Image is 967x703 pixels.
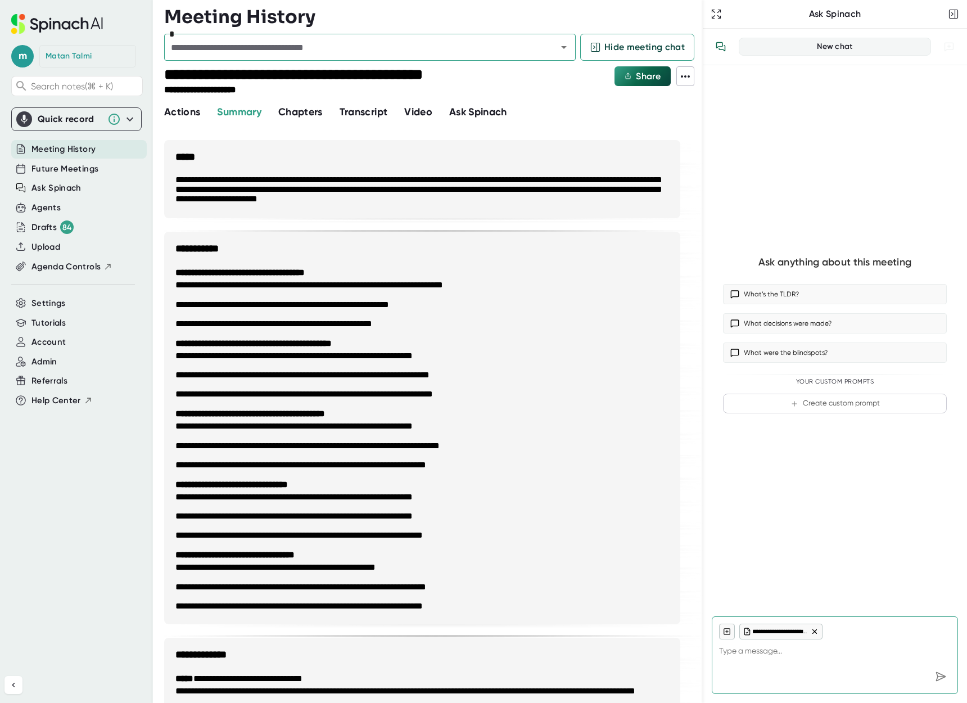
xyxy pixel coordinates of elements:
div: Drafts [31,220,74,234]
span: Transcript [340,106,388,118]
button: Summary [217,105,261,120]
button: Chapters [278,105,323,120]
div: Ask anything about this meeting [758,256,911,269]
button: Agents [31,201,61,214]
button: Ask Spinach [449,105,507,120]
button: What were the blindspots? [723,343,947,363]
button: Account [31,336,66,349]
button: Drafts 84 [31,220,74,234]
button: View conversation history [710,35,732,58]
span: Chapters [278,106,323,118]
button: Agenda Controls [31,260,112,273]
button: Actions [164,105,200,120]
div: Send message [930,666,951,687]
button: Meeting History [31,143,96,156]
div: Matan Talmi [46,51,92,61]
span: Summary [217,106,261,118]
button: Tutorials [31,317,66,330]
span: Hide meeting chat [604,40,685,54]
button: What decisions were made? [723,313,947,334]
span: Help Center [31,394,81,407]
span: Search notes (⌘ + K) [31,81,139,92]
span: Actions [164,106,200,118]
span: Agenda Controls [31,260,101,273]
button: Collapse sidebar [4,676,22,694]
span: Share [636,71,661,82]
button: Open [556,39,572,55]
div: Your Custom Prompts [723,378,947,386]
button: Close conversation sidebar [946,6,961,22]
h3: Meeting History [164,6,315,28]
button: Admin [31,355,57,368]
button: Share [614,66,671,86]
div: Quick record [16,108,137,130]
div: New chat [746,42,924,52]
button: Referrals [31,375,67,387]
button: Create custom prompt [723,394,947,413]
button: Expand to Ask Spinach page [708,6,724,22]
div: 84 [60,220,74,234]
span: Ask Spinach [449,106,507,118]
button: What’s the TLDR? [723,284,947,304]
button: Transcript [340,105,388,120]
span: m [11,45,34,67]
div: Quick record [38,114,102,125]
button: Future Meetings [31,163,98,175]
button: Settings [31,297,66,310]
button: Ask Spinach [31,182,82,195]
button: Hide meeting chat [580,34,694,61]
button: Upload [31,241,60,254]
button: Help Center [31,394,93,407]
button: Video [404,105,432,120]
span: Video [404,106,432,118]
div: Ask Spinach [724,8,946,20]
